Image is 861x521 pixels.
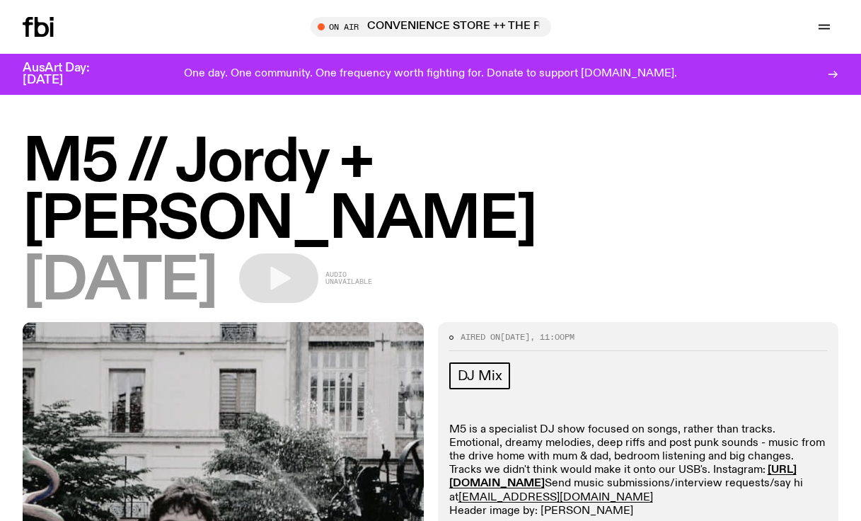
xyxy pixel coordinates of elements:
[449,362,511,389] a: DJ Mix
[184,68,677,81] p: One day. One community. One frequency worth fighting for. Donate to support [DOMAIN_NAME].
[23,62,113,86] h3: AusArt Day: [DATE]
[461,331,500,343] span: Aired on
[23,134,838,249] h1: M5 // Jordy + [PERSON_NAME]
[325,271,372,285] span: Audio unavailable
[449,423,828,518] p: M5 is a specialist DJ show focused on songs, rather than tracks. Emotional, dreamy melodies, deep...
[458,368,502,384] span: DJ Mix
[500,331,530,343] span: [DATE]
[530,331,574,343] span: , 11:00pm
[23,253,216,311] span: [DATE]
[311,17,551,37] button: On AirCONVENIENCE STORE ++ THE RIONS x [DATE] Arvos
[458,492,653,503] a: [EMAIL_ADDRESS][DOMAIN_NAME]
